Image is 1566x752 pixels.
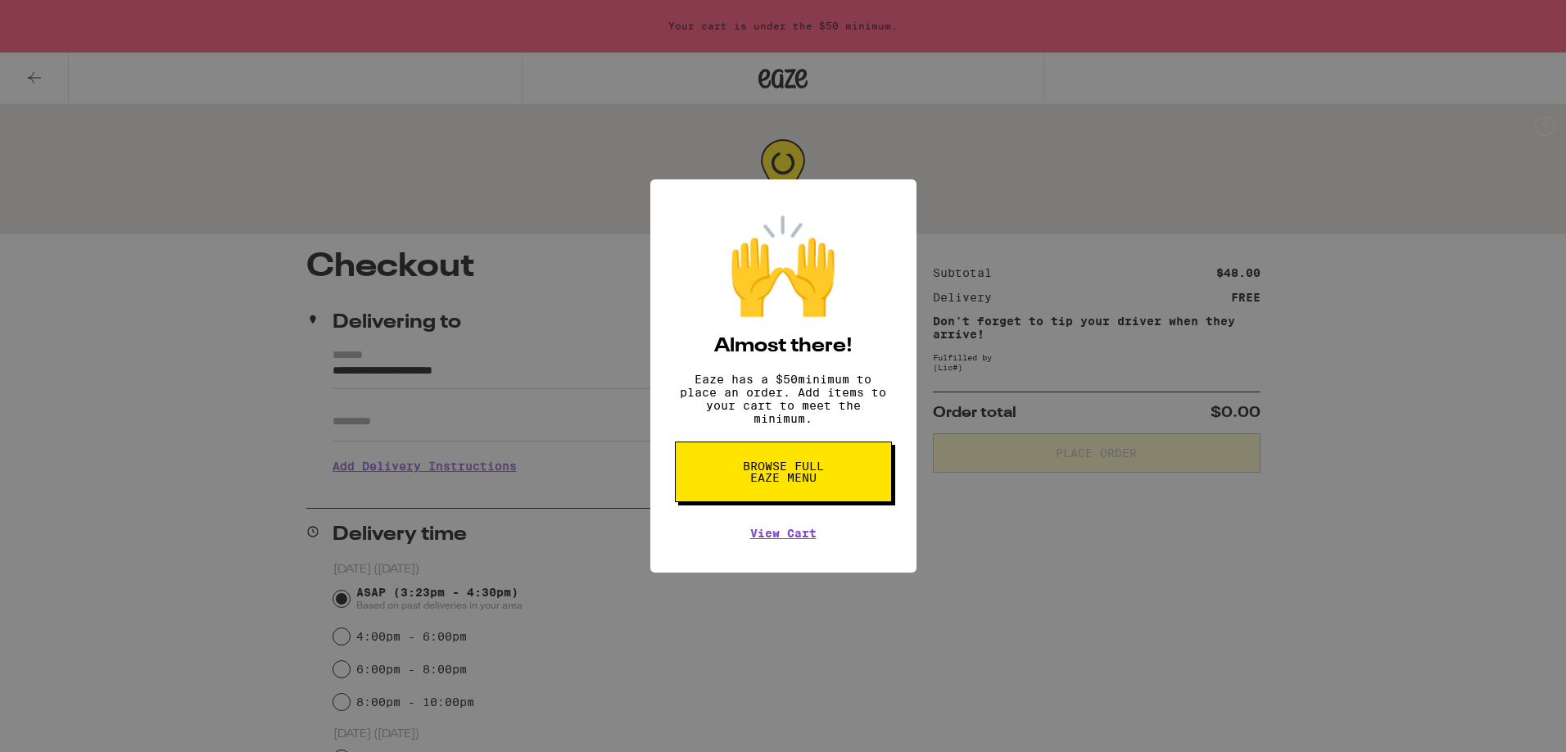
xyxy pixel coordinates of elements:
[675,442,892,502] button: Browse full Eaze Menu
[750,527,817,540] a: View Cart
[714,337,853,356] h2: Almost there!
[726,212,840,320] div: 🙌
[675,373,892,425] p: Eaze has a $ 50 minimum to place an order. Add items to your cart to meet the minimum.
[741,460,826,483] span: Browse full Eaze Menu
